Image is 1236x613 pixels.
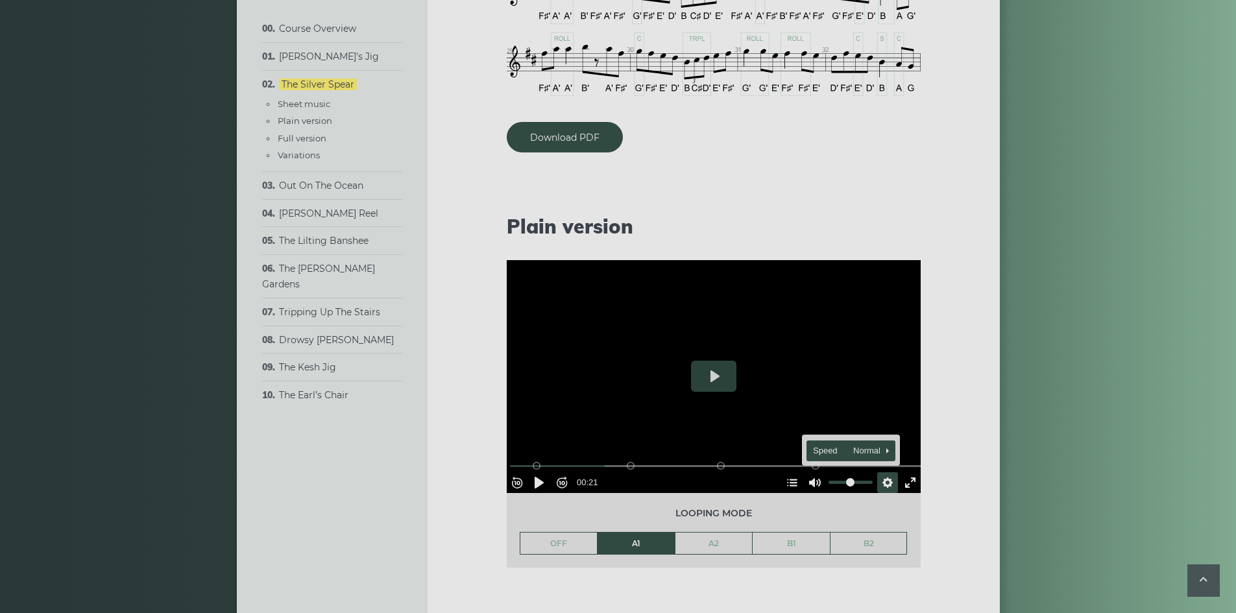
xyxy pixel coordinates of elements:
a: The [PERSON_NAME] Gardens [262,263,375,290]
a: B2 [830,533,907,555]
a: Drowsy [PERSON_NAME] [279,334,394,346]
a: The Lilting Banshee [279,235,369,246]
a: OFF [520,533,598,555]
a: Variations [278,150,320,160]
a: Out On The Ocean [279,180,363,191]
a: Course Overview [279,23,356,34]
a: Plain version [278,115,332,126]
a: B1 [753,533,830,555]
a: The Silver Spear [279,78,357,90]
a: [PERSON_NAME] Reel [279,208,378,219]
a: Download PDF [507,122,623,152]
h2: Plain version [507,215,921,238]
a: The Earl’s Chair [279,389,348,401]
a: The Kesh Jig [279,361,336,373]
a: Sheet music [278,99,330,109]
a: Tripping Up The Stairs [279,306,380,318]
a: [PERSON_NAME]’s Jig [279,51,379,62]
a: Full version [278,133,326,143]
span: Looping mode [520,506,908,521]
a: A2 [675,533,753,555]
